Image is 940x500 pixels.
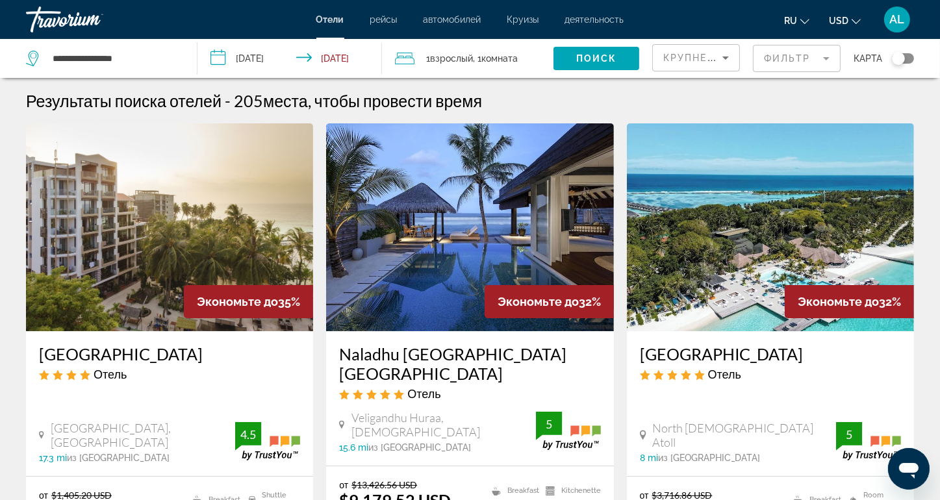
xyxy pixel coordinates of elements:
[370,14,398,25] a: рейсы
[94,367,127,381] span: Отель
[326,123,613,331] img: Hotel image
[663,50,729,66] mat-select: Sort by
[888,448,930,490] iframe: Кнопка запуска окна обмена сообщениями
[339,386,600,401] div: 5 star Hotel
[498,295,579,308] span: Экономьте до
[536,416,562,432] div: 5
[473,49,518,68] span: , 1
[829,16,848,26] span: USD
[39,453,67,463] span: 17.3 mi
[225,91,231,110] span: -
[798,295,879,308] span: Экономьте до
[26,3,156,36] a: Travorium
[197,39,382,78] button: Check-in date: Nov 7, 2025 Check-out date: Nov 15, 2025
[234,91,482,110] h2: 205
[640,367,901,381] div: 5 star Hotel
[424,14,481,25] a: автомобилей
[784,16,797,26] span: ru
[485,285,614,318] div: 32%
[368,442,471,453] span: из [GEOGRAPHIC_DATA]
[39,344,300,364] a: [GEOGRAPHIC_DATA]
[785,285,914,318] div: 32%
[184,285,313,318] div: 35%
[235,422,300,460] img: trustyou-badge.svg
[890,13,905,26] span: AL
[339,479,348,490] span: от
[430,53,473,64] span: Взрослый
[263,91,482,110] span: места, чтобы провести время
[39,367,300,381] div: 4 star Hotel
[407,386,440,401] span: Отель
[536,412,601,450] img: trustyou-badge.svg
[67,453,170,463] span: из [GEOGRAPHIC_DATA]
[426,49,473,68] span: 1
[339,442,368,453] span: 15.6 mi
[351,410,536,439] span: Veligandhu Huraa, [DEMOGRAPHIC_DATA]
[640,344,901,364] a: [GEOGRAPHIC_DATA]
[235,427,261,442] div: 4.5
[26,91,222,110] h1: Результаты поиска отелей
[663,53,821,63] span: Крупнейшие сбережения
[565,14,624,25] a: деятельность
[316,14,344,25] a: Отели
[351,479,417,490] del: $13,426.56 USD
[640,453,658,463] span: 8 mi
[854,49,882,68] span: карта
[576,53,617,64] span: Поиск
[836,422,901,460] img: trustyou-badge.svg
[51,421,236,449] span: [GEOGRAPHIC_DATA], [GEOGRAPHIC_DATA]
[829,11,861,30] button: Change currency
[753,44,841,73] button: Filter
[836,427,862,442] div: 5
[26,123,313,331] img: Hotel image
[880,6,914,33] button: User Menu
[882,53,914,64] button: Toggle map
[784,11,809,30] button: Change language
[708,367,741,381] span: Отель
[627,123,914,331] img: Hotel image
[658,453,761,463] span: из [GEOGRAPHIC_DATA]
[653,421,836,449] span: North [DEMOGRAPHIC_DATA] Atoll
[481,53,518,64] span: Комната
[507,14,539,25] a: Круизы
[339,344,600,383] a: Naladhu [GEOGRAPHIC_DATA] [GEOGRAPHIC_DATA]
[382,39,553,78] button: Travelers: 1 adult, 0 children
[553,47,639,70] button: Поиск
[197,295,278,308] span: Экономьте до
